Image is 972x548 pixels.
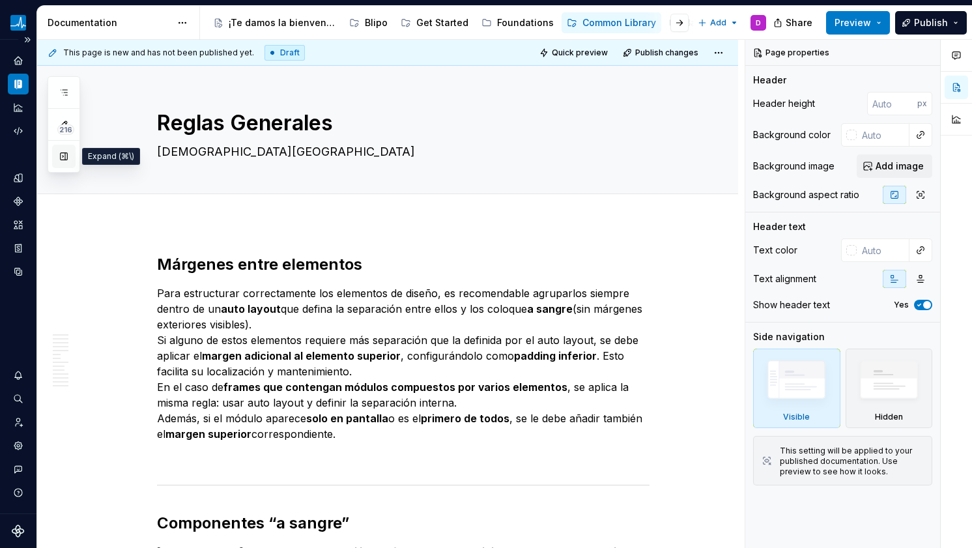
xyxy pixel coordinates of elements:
div: Visible [753,349,840,428]
div: Header [753,74,786,87]
div: Show header text [753,298,830,311]
strong: padding inferior [514,349,597,362]
div: Side navigation [753,330,825,343]
strong: auto layout [221,302,281,315]
div: Header height [753,97,815,110]
div: ¡Te damos la bienvenida a Blipo! [229,16,336,29]
div: Foundations [497,16,554,29]
a: Components [8,191,29,212]
span: Add [710,18,726,28]
button: Contact support [8,459,29,480]
p: Para estructurar correctamente los elementos de diseño, es recomendable agruparlos siempre dentro... [157,285,650,442]
a: Analytics [8,97,29,118]
a: Documentation [8,74,29,94]
div: Common Library [582,16,656,29]
div: Background image [753,160,835,173]
button: Publish [895,11,967,35]
div: Expand (⌘\) [82,148,140,165]
strong: margen adicional al elemento superior [202,349,401,362]
div: This setting will be applied to your published documentation. Use preview to see how it looks. [780,446,924,477]
a: Foundations [476,12,559,33]
div: Hidden [875,412,903,422]
div: Header text [753,220,806,233]
a: Blipo [344,12,393,33]
img: 45309493-d480-4fb3-9f86-8e3098b627c9.png [10,15,26,31]
button: Expand sidebar [18,31,36,49]
input: Auto [867,92,917,115]
h2: Márgenes entre elementos [157,254,650,275]
div: Text alignment [753,272,816,285]
a: Assets [8,214,29,235]
div: Hidden [846,349,933,428]
span: Add image [876,160,924,173]
a: ¡Te damos la bienvenida a Blipo! [208,12,341,33]
strong: solo en pantalla [306,412,388,425]
div: D [756,18,761,28]
button: Publish changes [619,44,704,62]
textarea: Reglas Generales [154,108,647,139]
span: This page is new and has not been published yet. [63,48,254,58]
textarea: [DEMOGRAPHIC_DATA][GEOGRAPHIC_DATA] [154,141,647,162]
button: Add [694,14,743,32]
button: Search ⌘K [8,388,29,409]
span: Publish [914,16,948,29]
div: Text color [753,244,797,257]
span: Preview [835,16,871,29]
a: Get Started [395,12,474,33]
span: Share [786,16,812,29]
a: Home [8,50,29,71]
div: Get Started [416,16,468,29]
a: Design tokens [8,167,29,188]
div: Background aspect ratio [753,188,859,201]
button: Notifications [8,365,29,386]
div: Page tree [208,10,691,36]
span: Publish changes [635,48,698,58]
button: Add image [857,154,932,178]
div: Visible [783,412,810,422]
a: Storybook stories [8,238,29,259]
div: Background color [753,128,831,141]
button: Quick preview [536,44,614,62]
h2: Componentes “a sangre” [157,513,650,534]
a: Data sources [8,261,29,282]
strong: margen superior [165,427,251,440]
label: Yes [894,300,909,310]
span: Draft [280,48,300,58]
strong: frames que contengan módulos compuestos por varios elementos [223,381,567,394]
svg: Supernova Logo [12,525,25,538]
p: px [917,98,927,109]
span: Quick preview [552,48,608,58]
div: Documentation [48,16,171,29]
a: Common Library [562,12,661,33]
strong: primero de todos [421,412,509,425]
input: Auto [857,238,909,262]
div: Blipo [365,16,388,29]
a: Settings [8,435,29,456]
button: Preview [826,11,890,35]
button: Share [767,11,821,35]
input: Auto [857,123,909,147]
strong: a sangre [527,302,573,315]
a: Code automation [8,121,29,141]
a: Invite team [8,412,29,433]
span: 216 [57,124,74,135]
